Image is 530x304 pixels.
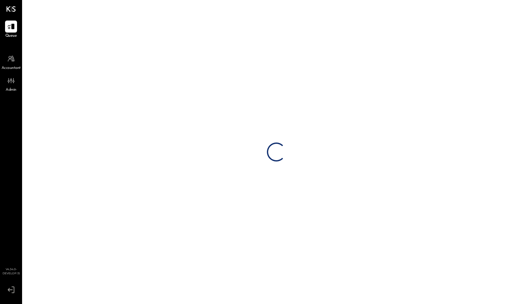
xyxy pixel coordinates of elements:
a: Queue [0,21,22,39]
a: Accountant [0,53,22,71]
span: Queue [5,33,17,39]
a: Admin [0,75,22,93]
span: Accountant [2,65,21,71]
span: Admin [6,87,16,93]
